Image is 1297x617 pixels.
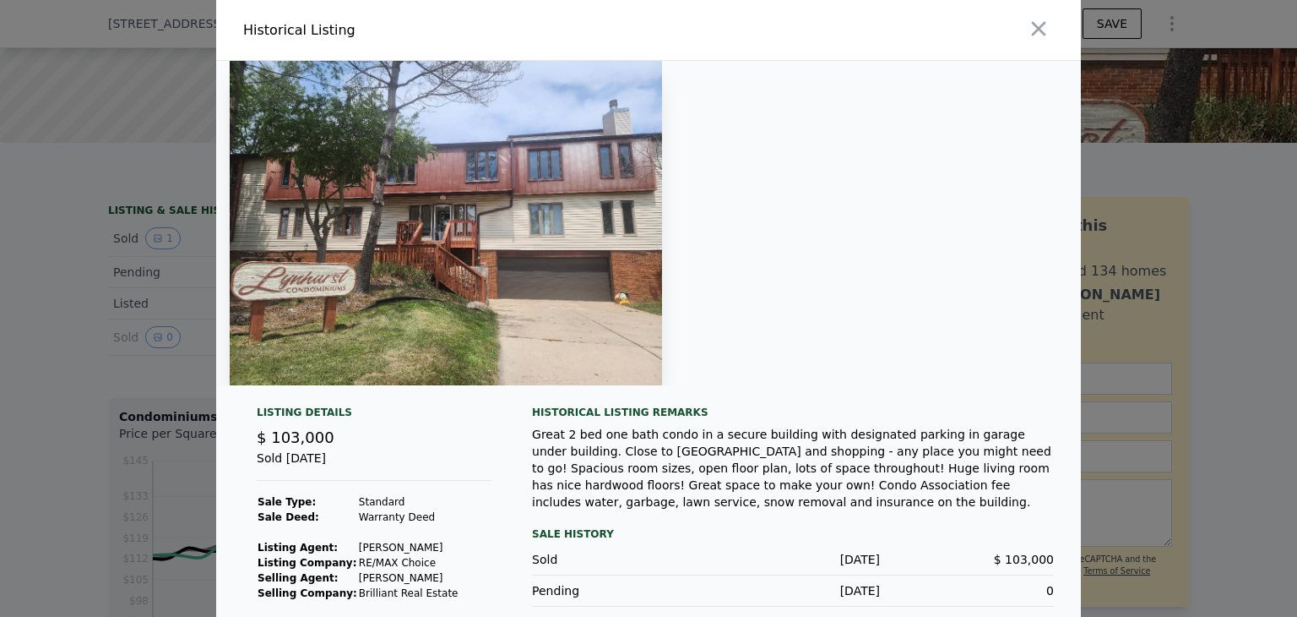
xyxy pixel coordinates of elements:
strong: Sale Deed: [258,511,319,523]
strong: Listing Agent: [258,542,338,554]
td: RE/MAX Choice [358,555,491,571]
div: Listing Details [257,406,491,426]
div: Sale History [532,524,1054,544]
div: Sold [532,551,706,568]
div: Historical Listing remarks [532,406,1054,419]
div: [DATE] [706,582,880,599]
img: Property Img [230,61,662,385]
td: Standard [358,494,491,510]
td: [PERSON_NAME] [358,571,491,586]
div: 0 [880,582,1054,599]
div: Historical Listing [243,20,642,41]
div: [DATE] [706,551,880,568]
strong: Selling Company: [258,587,357,599]
span: $ 103,000 [257,429,334,446]
strong: Listing Company: [258,557,356,569]
div: Great 2 bed one bath condo in a secure building with designated parking in garage under building.... [532,426,1054,511]
div: Sold [DATE] [257,450,491,481]
td: Brilliant Real Estate [358,586,491,601]
div: Pending [532,582,706,599]
strong: Sale Type: [258,496,316,508]
td: [PERSON_NAME] [358,540,491,555]
td: Warranty Deed [358,510,491,525]
span: $ 103,000 [994,553,1054,566]
strong: Selling Agent: [258,572,339,584]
